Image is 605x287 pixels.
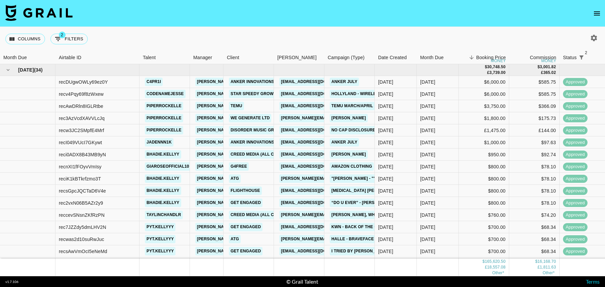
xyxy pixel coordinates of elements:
[378,200,393,206] div: 25/07/2025
[378,91,393,97] div: 30/06/2025
[563,164,588,170] span: approved
[229,78,294,86] a: Anker Innovations Limited
[563,176,588,182] span: approved
[485,264,487,270] div: £
[541,70,543,76] div: £
[195,162,305,171] a: [PERSON_NAME][EMAIL_ADDRESS][DOMAIN_NAME]
[59,103,103,110] div: recAwDRln8IGLRtbe
[195,174,305,183] a: [PERSON_NAME][EMAIL_ADDRESS][DOMAIN_NAME]
[420,188,435,194] div: Jul '25
[563,127,588,134] span: approved
[330,174,431,183] a: "[PERSON_NAME] - ""You Can't Cancel Me"""
[279,138,355,147] a: [EMAIL_ADDRESS][DOMAIN_NAME]
[378,224,393,231] div: 30/06/2025
[59,236,104,243] div: recwas2d10suRwJuc
[229,162,249,171] a: G4free
[59,79,108,85] div: recDUgwOWLy69ez0Y
[229,235,241,243] a: ATG
[59,91,104,97] div: recv4Pqy69f8zWxew
[540,64,556,70] div: 3,001.82
[145,247,175,255] a: pyt.kellyyy
[5,34,45,44] button: Select columns
[279,235,389,243] a: [PERSON_NAME][EMAIL_ADDRESS][DOMAIN_NAME]
[229,174,241,183] a: ATG
[509,161,560,173] div: $78.10
[509,257,560,270] div: $68.34
[563,224,588,231] span: approved
[279,187,355,195] a: [EMAIL_ADDRESS][DOMAIN_NAME]
[330,223,387,231] a: kwn - back of the club
[229,211,299,219] a: Creed Media (All Campaigns)
[5,280,18,284] div: v 1.7.106
[279,211,389,219] a: [PERSON_NAME][EMAIL_ADDRESS][DOMAIN_NAME]
[563,152,588,158] span: approved
[509,233,560,245] div: $68.34
[577,53,586,62] div: 2 active filters
[378,188,393,194] div: 01/07/2025
[195,114,305,122] a: [PERSON_NAME][EMAIL_ADDRESS][DOMAIN_NAME]
[509,88,560,100] div: $585.75
[509,100,560,112] div: $366.09
[542,271,555,275] span: CA$ 244.06
[467,53,476,62] button: Sort
[420,139,435,146] div: Jul '25
[145,78,163,86] a: c4pr1i
[420,175,435,182] div: Jul '25
[195,223,305,231] a: [PERSON_NAME][EMAIL_ADDRESS][DOMAIN_NAME]
[145,138,173,147] a: jadennn1k
[537,259,556,264] div: 16,168.70
[489,70,506,76] div: 3,739.00
[420,79,435,85] div: Jul '25
[590,7,604,20] button: open drawer
[420,224,435,231] div: Jul '25
[59,248,107,255] div: recsAwVmOcI5eNeMd
[195,78,305,86] a: [PERSON_NAME][EMAIL_ADDRESS][DOMAIN_NAME]
[193,51,212,64] div: Manager
[509,197,560,209] div: $78.10
[18,67,34,73] span: [DATE]
[420,151,435,158] div: Jul '25
[59,163,102,170] div: recnXI1fFOyvVmIsy
[530,51,556,64] div: Commission
[195,126,305,134] a: [PERSON_NAME][EMAIL_ADDRESS][DOMAIN_NAME]
[378,127,393,134] div: 17/07/2025
[509,185,560,197] div: $78.10
[378,151,393,158] div: 17/07/2025
[420,200,435,206] div: Jul '25
[563,91,588,97] span: approved
[586,278,600,285] a: Terms
[487,64,506,70] div: 30,748.50
[59,151,106,158] div: reci0ADX8B43MB9yN
[229,114,271,122] a: We Generate Ltd
[583,49,590,56] span: 2
[459,245,509,257] div: $700.00
[420,91,435,97] div: Jul '25
[330,138,359,147] a: Anker July
[330,162,374,171] a: Amazon Clothing
[330,126,377,134] a: no cap Disclosure
[459,88,509,100] div: $6,000.00
[59,175,101,182] div: reciK1kBTkrfzmo3T
[279,114,389,122] a: [PERSON_NAME][EMAIL_ADDRESS][DOMAIN_NAME]
[378,248,393,255] div: 22/07/2025
[330,211,427,219] a: [PERSON_NAME], When The Wine Runs Out
[459,173,509,185] div: $800.00
[145,187,181,195] a: bhadie.kellyy
[279,78,355,86] a: [EMAIL_ADDRESS][DOMAIN_NAME]
[476,51,506,64] div: Booking Price
[34,67,43,73] span: ( 34 )
[563,200,588,206] span: approved
[195,90,305,98] a: [PERSON_NAME][EMAIL_ADDRESS][DOMAIN_NAME]
[145,150,181,159] a: bhadie.kellyy
[229,223,263,231] a: Get Engaged
[145,102,183,110] a: piperrockelle
[229,126,285,134] a: Disorder Music Group
[229,187,262,195] a: Flighthouse
[459,185,509,197] div: $800.00
[195,138,305,147] a: [PERSON_NAME][EMAIL_ADDRESS][DOMAIN_NAME]
[59,115,105,122] div: rec3AzVcdXAVVLcJq
[509,149,560,161] div: $92.74
[3,51,27,64] div: Month Due
[459,161,509,173] div: $800.00
[420,51,444,64] div: Month Due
